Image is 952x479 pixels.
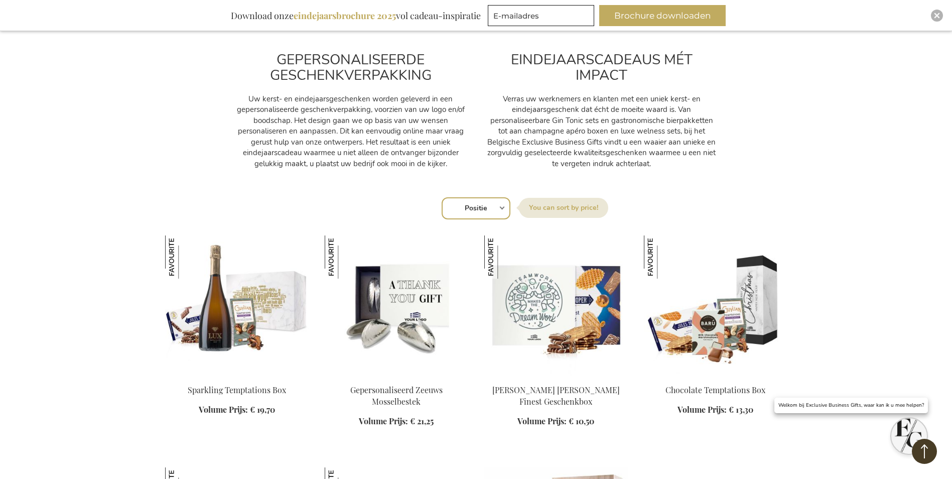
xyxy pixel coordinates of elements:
[235,52,466,83] h2: GEPERSONALISEERDE GESCHENKVERPAKKING
[486,94,717,169] p: Verras uw werknemers en klanten met een uniek kerst- en eindejaarsgeschenk dat écht de moeite waa...
[644,235,687,279] img: Chocolate Temptations Box
[484,235,527,279] img: Jules Destrooper Jules' Finest Geschenkbox
[677,404,727,415] span: Volume Prijs:
[569,416,594,426] span: € 10,50
[488,5,597,29] form: marketing offers and promotions
[325,235,468,376] img: Gepersonaliseerd Zeeuws Mosselbestek
[665,385,765,395] a: Chocolate Temptations Box
[729,404,753,415] span: € 13,30
[165,235,208,279] img: Sparkling Temptations Box
[325,372,468,382] a: Personalised Zeeland Mussel Cutlery Gepersonaliseerd Zeeuws Mosselbestek
[677,404,753,416] a: Volume Prijs: € 13,30
[519,198,608,218] label: Sorteer op
[226,5,485,26] div: Download onze vol cadeau-inspiratie
[517,416,594,427] a: Volume Prijs: € 10,50
[484,235,628,376] img: Jules Destrooper Jules' Finest Gift Box
[165,235,309,376] img: Sparkling Temptations Bpx
[599,5,726,26] button: Brochure downloaden
[934,13,940,19] img: Close
[644,235,787,376] img: Chocolate Temptations Box
[644,372,787,382] a: Chocolate Temptations Box Chocolate Temptations Box
[188,385,286,395] a: Sparkling Temptations Box
[294,10,396,22] b: eindejaarsbrochure 2025
[199,404,248,415] span: Volume Prijs:
[931,10,943,22] div: Close
[250,404,275,415] span: € 19,70
[492,385,620,407] a: [PERSON_NAME] [PERSON_NAME] Finest Geschenkbox
[486,52,717,83] h2: EINDEJAARSCADEAUS MÉT IMPACT
[165,372,309,382] a: Sparkling Temptations Bpx Sparkling Temptations Box
[517,416,567,426] span: Volume Prijs:
[488,5,594,26] input: E-mailadres
[235,94,466,169] p: Uw kerst- en eindejaarsgeschenken worden geleverd in een gepersonaliseerde geschenkverpakking, vo...
[484,372,628,382] a: Jules Destrooper Jules' Finest Gift Box Jules Destrooper Jules' Finest Geschenkbox
[199,404,275,416] a: Volume Prijs: € 19,70
[325,235,368,279] img: Gepersonaliseerd Zeeuws Mosselbestek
